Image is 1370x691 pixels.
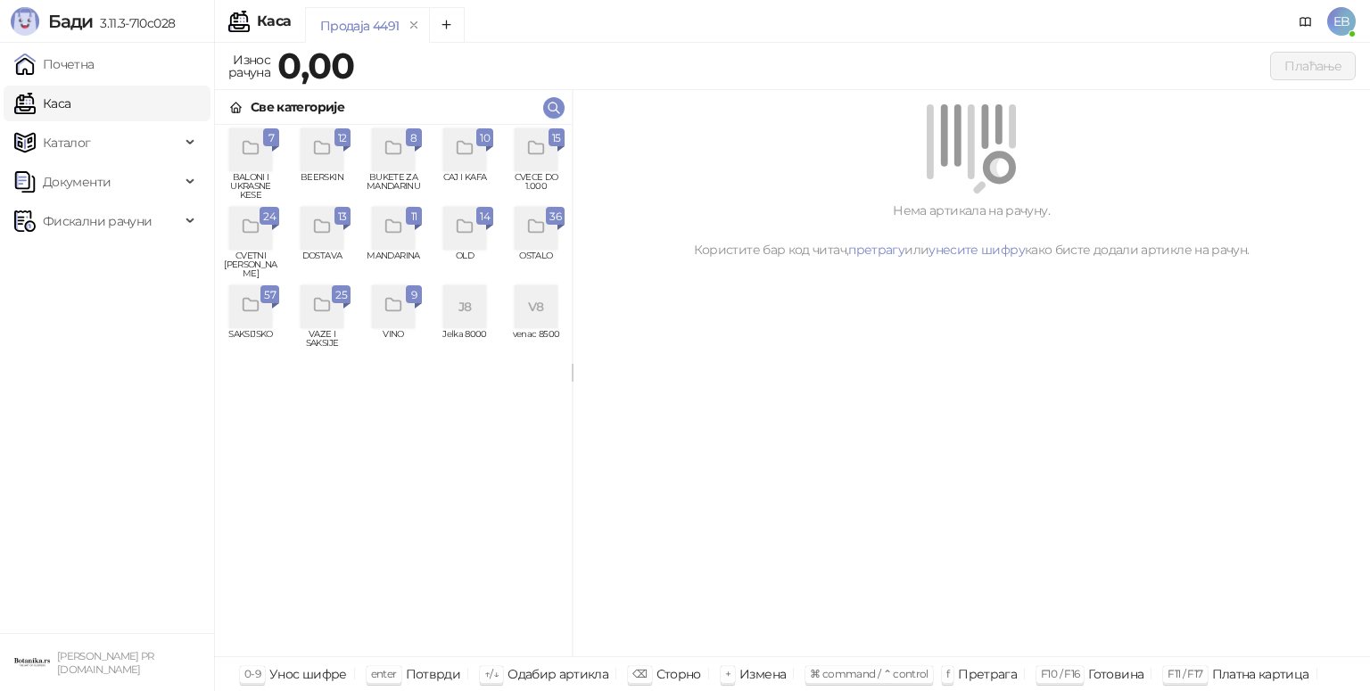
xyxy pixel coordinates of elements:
span: BALONI I UKRASNE KESE [222,173,279,200]
span: DOSTAVA [293,251,351,278]
img: 64x64-companyLogo-0e2e8aaa-0bd2-431b-8613-6e3c65811325.png [14,645,50,680]
span: CAJ I KAFA [436,173,493,200]
span: venac 8500 [508,330,565,357]
div: Продаја 4491 [320,16,399,36]
span: ⌘ command / ⌃ control [810,667,928,680]
span: 12 [338,128,347,148]
span: f [946,667,949,680]
span: BEERSKIN [293,173,351,200]
span: 11 [409,207,418,226]
span: BUKETE ZA MANDARINU [365,173,422,200]
a: Каса [14,86,70,121]
div: Износ рачуна [225,48,274,84]
small: [PERSON_NAME] PR [DOMAIN_NAME] [57,650,154,676]
a: унесите шифру [928,242,1025,258]
span: 10 [480,128,490,148]
a: претрагу [848,242,904,258]
span: VINO [365,330,422,357]
div: Све категорије [251,97,344,117]
span: SAKSIJSKO [222,330,279,357]
div: Одабир артикла [508,662,608,686]
span: 15 [552,128,561,148]
button: Плаћање [1270,52,1356,80]
span: OSTALO [508,251,565,278]
span: F11 / F17 [1168,667,1202,680]
span: enter [371,667,397,680]
div: Каса [257,14,291,29]
span: 25 [335,285,347,305]
span: CVETNI [PERSON_NAME] [222,251,279,278]
span: ↑/↓ [484,667,499,680]
span: 36 [549,207,561,226]
span: 14 [480,207,490,226]
span: Документи [43,164,111,200]
div: Претрага [958,662,1017,686]
div: Потврди [406,662,461,686]
span: 8 [409,128,418,148]
span: Фискални рачуни [43,203,152,239]
a: Документација [1292,7,1320,36]
span: CVECE DO 1.000 [508,173,565,200]
span: Каталог [43,125,91,160]
span: 0-9 [244,667,260,680]
strong: 0,00 [277,44,354,87]
span: 13 [338,207,347,226]
span: MANDARINA [365,251,422,278]
div: V8 [515,285,557,328]
div: Готовина [1088,662,1143,686]
span: ⌫ [632,667,647,680]
span: 24 [263,207,276,226]
span: 57 [264,285,276,305]
div: grid [215,125,572,656]
span: 7 [267,128,276,148]
span: 9 [409,285,418,305]
span: Бади [48,11,93,32]
div: Нема артикала на рачуну. Користите бар код читач, или како бисте додали артикле на рачун. [594,201,1349,259]
img: Logo [11,7,39,36]
div: Сторно [656,662,701,686]
span: VAZE I SAKSIJE [293,330,351,357]
div: Измена [739,662,786,686]
span: Jelka 8000 [436,330,493,357]
span: + [725,667,730,680]
div: Платна картица [1212,662,1309,686]
button: Add tab [429,7,465,43]
span: OLD [436,251,493,278]
a: Почетна [14,46,95,82]
span: F10 / F16 [1041,667,1079,680]
div: J8 [443,285,486,328]
button: remove [402,18,425,33]
div: Унос шифре [269,662,347,686]
span: EB [1327,7,1356,36]
span: 3.11.3-710c028 [93,15,175,31]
